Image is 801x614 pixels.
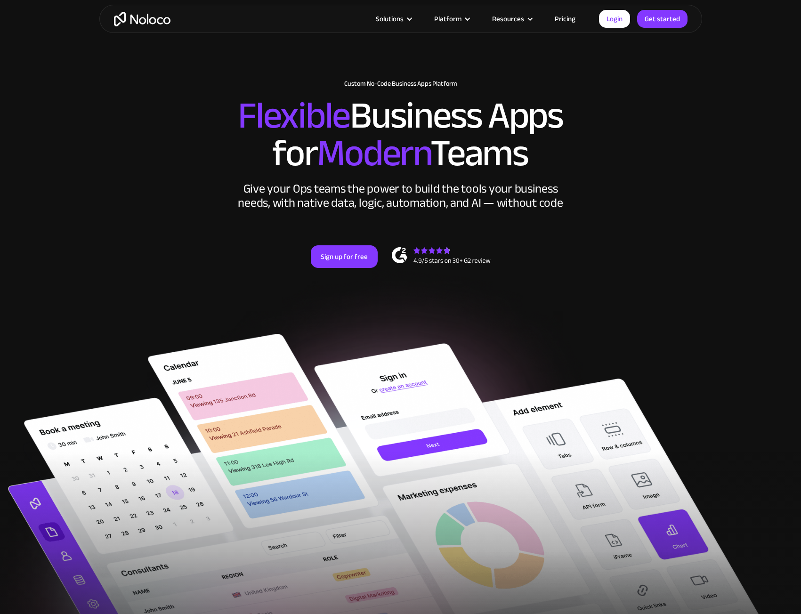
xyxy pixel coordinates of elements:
h2: Business Apps for Teams [109,97,693,172]
div: Solutions [376,13,404,25]
div: Platform [422,13,480,25]
span: Modern [317,118,430,188]
a: home [114,12,170,26]
div: Resources [492,13,524,25]
div: Solutions [364,13,422,25]
a: Get started [637,10,688,28]
a: Sign up for free [311,245,378,268]
span: Flexible [238,81,350,151]
a: Pricing [543,13,587,25]
div: Resources [480,13,543,25]
a: Login [599,10,630,28]
div: Platform [434,13,461,25]
div: Give your Ops teams the power to build the tools your business needs, with native data, logic, au... [236,182,566,210]
h1: Custom No-Code Business Apps Platform [109,80,693,88]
